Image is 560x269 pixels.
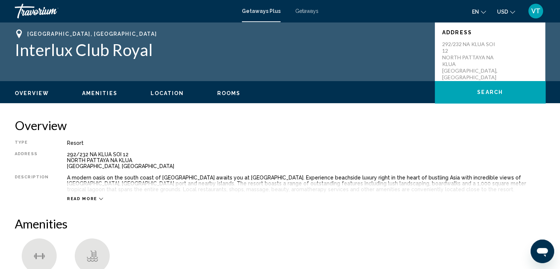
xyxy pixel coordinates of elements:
[531,240,554,263] iframe: Кнопка запуска окна обмена сообщениями
[27,31,157,37] span: [GEOGRAPHIC_DATA], [GEOGRAPHIC_DATA]
[242,8,281,14] a: Getaways Plus
[497,6,515,17] button: Change currency
[295,8,318,14] a: Getaways
[151,90,184,97] button: Location
[67,196,103,202] button: Read more
[442,41,501,81] p: 292/232 NA KLUA SOI 12 NORTH PATTAYA NA KLUA [GEOGRAPHIC_DATA], [GEOGRAPHIC_DATA]
[217,90,241,97] button: Rooms
[67,175,545,192] div: A modern oasis on the south coast of [GEOGRAPHIC_DATA] awaits you at [GEOGRAPHIC_DATA]. Experienc...
[15,151,49,169] div: Address
[472,9,479,15] span: en
[526,3,545,19] button: User Menu
[67,151,545,169] div: 292/232 NA KLUA SOI 12 NORTH PATTAYA NA KLUA [GEOGRAPHIC_DATA], [GEOGRAPHIC_DATA]
[497,9,508,15] span: USD
[82,90,117,97] button: Amenities
[15,90,49,97] button: Overview
[15,175,49,192] div: Description
[531,7,540,15] span: VT
[15,4,235,18] a: Travorium
[67,140,545,146] div: Resort
[15,140,49,146] div: Type
[442,29,538,35] p: Address
[435,81,545,103] button: Search
[477,90,503,95] span: Search
[15,216,545,231] h2: Amenities
[15,40,427,59] h1: Interlux Club Royal
[472,6,486,17] button: Change language
[67,196,97,201] span: Read more
[15,118,545,133] h2: Overview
